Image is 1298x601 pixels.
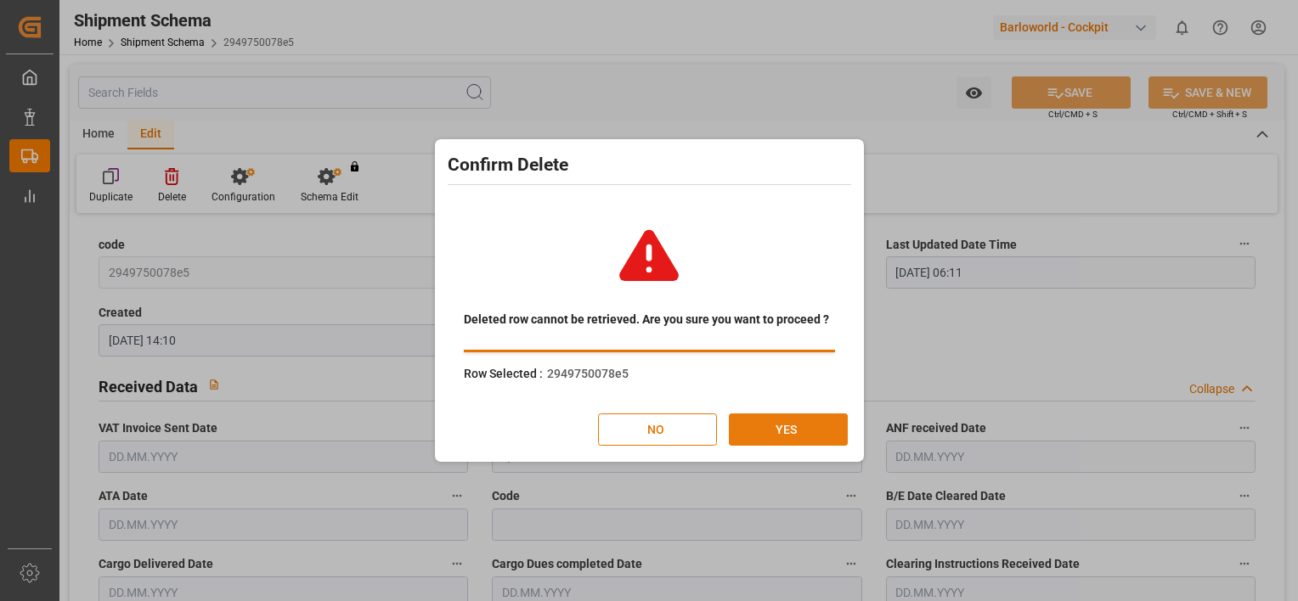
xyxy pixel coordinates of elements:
[464,311,829,329] span: Deleted row cannot be retrieved. Are you sure you want to proceed ?
[602,209,696,302] img: warning
[448,152,851,179] h2: Confirm Delete
[464,367,543,380] span: Row Selected :
[598,413,717,446] button: NO
[729,413,848,446] button: YES
[547,367,629,380] span: 2949750078e5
